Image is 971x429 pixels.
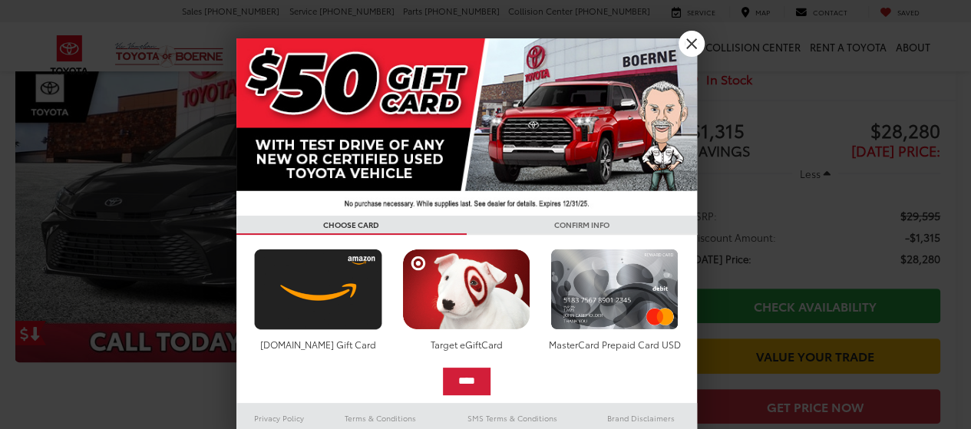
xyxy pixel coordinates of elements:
[398,249,534,330] img: targetcard.png
[398,338,534,351] div: Target eGiftCard
[585,409,697,427] a: Brand Disclaimers
[236,216,467,235] h3: CHOOSE CARD
[440,409,585,427] a: SMS Terms & Conditions
[236,409,322,427] a: Privacy Policy
[547,249,682,330] img: mastercard.png
[250,338,386,351] div: [DOMAIN_NAME] Gift Card
[467,216,697,235] h3: CONFIRM INFO
[322,409,439,427] a: Terms & Conditions
[547,338,682,351] div: MasterCard Prepaid Card USD
[236,38,697,216] img: 42635_top_851395.jpg
[250,249,386,330] img: amazoncard.png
